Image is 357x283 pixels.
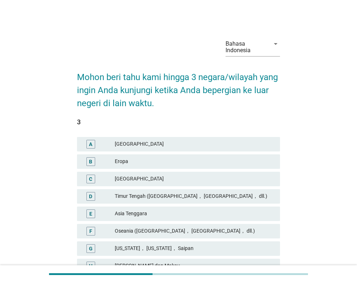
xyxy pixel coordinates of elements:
[115,192,274,201] div: Timur Tengah ([GEOGRAPHIC_DATA]， [GEOGRAPHIC_DATA]， dll.)
[271,39,280,48] i: arrow_drop_down
[115,157,274,166] div: Eropa
[115,140,274,149] div: [GEOGRAPHIC_DATA]
[115,262,274,270] div: [PERSON_NAME] dan Makau
[89,227,92,235] div: F
[115,227,274,236] div: Oseania ([GEOGRAPHIC_DATA]， [GEOGRAPHIC_DATA]， dll.)
[89,158,92,165] div: B
[77,117,280,127] div: 3
[89,262,93,270] div: H
[89,175,92,183] div: C
[115,244,274,253] div: [US_STATE]， [US_STATE]， Saipan
[115,175,274,183] div: [GEOGRAPHIC_DATA]
[226,41,265,54] div: Bahasa Indonesia
[89,245,93,252] div: G
[89,140,92,148] div: A
[89,192,92,200] div: D
[89,210,92,217] div: E
[77,63,280,110] h2: Mohon beri tahu kami hingga 3 negara/wilayah yang ingin Anda kunjungi ketika Anda bepergian ke lu...
[115,209,274,218] div: Asia Tenggara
